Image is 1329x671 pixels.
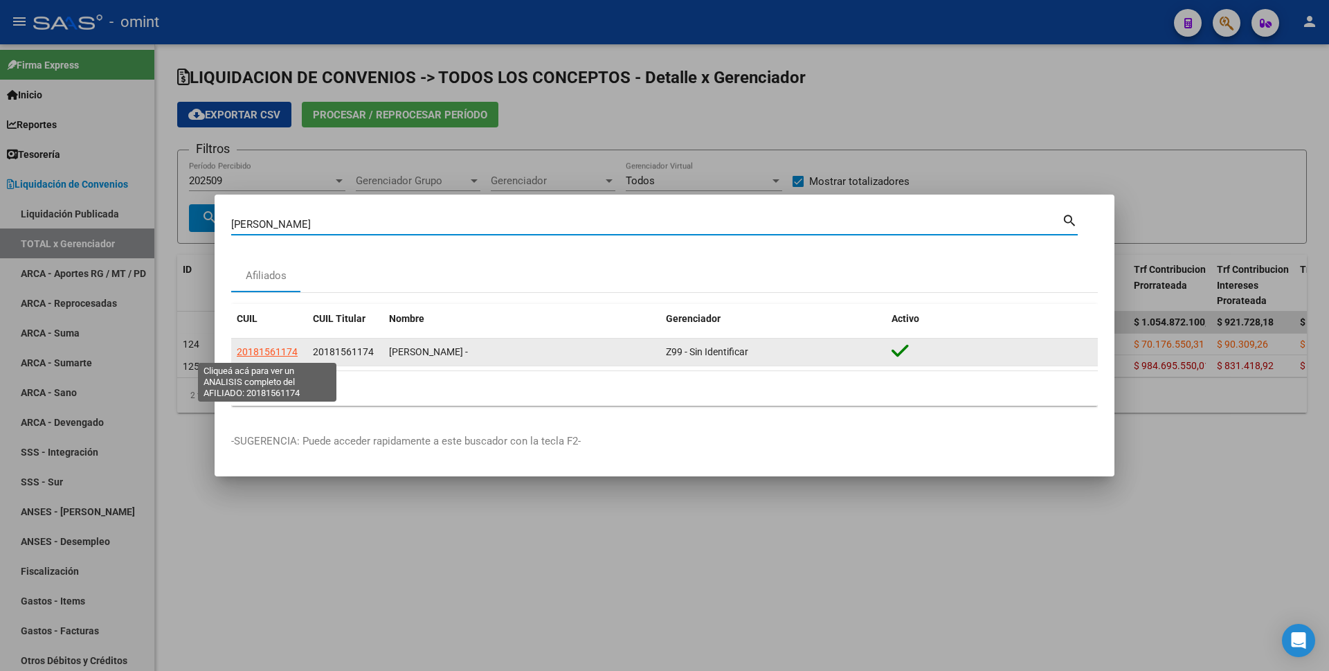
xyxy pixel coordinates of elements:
datatable-header-cell: CUIL Titular [307,304,383,334]
datatable-header-cell: CUIL [231,304,307,334]
span: 20181561174 [313,346,374,357]
span: Activo [892,313,919,324]
div: Open Intercom Messenger [1282,624,1315,657]
mat-icon: search [1062,211,1078,228]
span: Nombre [389,313,424,324]
div: [PERSON_NAME] - [389,344,655,360]
span: Z99 - Sin Identificar [666,346,748,357]
datatable-header-cell: Nombre [383,304,660,334]
datatable-header-cell: Gerenciador [660,304,886,334]
span: Gerenciador [666,313,721,324]
datatable-header-cell: Activo [886,304,1098,334]
span: CUIL [237,313,257,324]
span: CUIL Titular [313,313,365,324]
div: Afiliados [246,268,287,284]
p: -SUGERENCIA: Puede acceder rapidamente a este buscador con la tecla F2- [231,433,1098,449]
div: 1 total [231,371,1098,406]
span: 20181561174 [237,346,298,357]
